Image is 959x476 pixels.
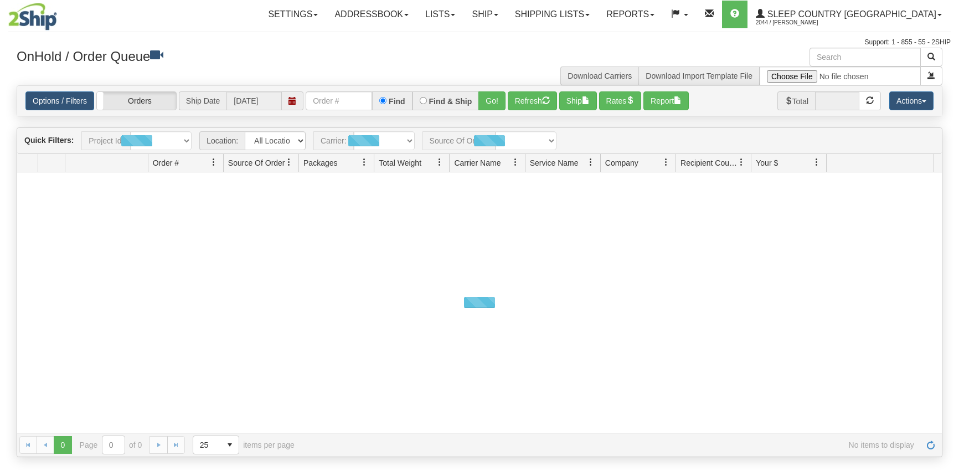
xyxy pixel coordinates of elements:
[760,66,921,85] input: Import
[581,153,600,172] a: Service Name filter column settings
[25,91,94,110] a: Options / Filters
[507,1,598,28] a: Shipping lists
[17,128,942,154] div: grid toolbar
[193,436,295,454] span: items per page
[922,436,940,454] a: Refresh
[221,436,239,454] span: select
[559,91,597,110] button: Ship
[756,157,778,168] span: Your $
[80,436,142,454] span: Page of 0
[599,91,642,110] button: Rates
[200,439,214,451] span: 25
[24,135,74,146] label: Quick Filters:
[605,157,638,168] span: Company
[807,153,826,172] a: Your $ filter column settings
[508,91,557,110] button: Refresh
[429,98,472,105] label: Find & Ship
[920,48,942,66] button: Search
[417,1,463,28] a: Lists
[454,157,501,168] span: Carrier Name
[506,153,525,172] a: Carrier Name filter column settings
[310,441,914,449] span: No items to display
[280,153,298,172] a: Source Of Order filter column settings
[765,9,936,19] span: Sleep Country [GEOGRAPHIC_DATA]
[478,91,506,110] button: Go!
[326,1,417,28] a: Addressbook
[530,157,579,168] span: Service Name
[260,1,326,28] a: Settings
[643,91,689,110] button: Report
[303,157,337,168] span: Packages
[889,91,934,110] button: Actions
[355,153,374,172] a: Packages filter column settings
[54,436,71,454] span: Page 0
[379,157,421,168] span: Total Weight
[732,153,751,172] a: Recipient Country filter column settings
[153,157,179,168] span: Order #
[8,38,951,47] div: Support: 1 - 855 - 55 - 2SHIP
[228,157,285,168] span: Source Of Order
[756,17,839,28] span: 2044 / [PERSON_NAME]
[430,153,449,172] a: Total Weight filter column settings
[646,71,752,80] a: Download Import Template File
[97,92,176,110] label: Orders
[193,436,239,454] span: Page sizes drop down
[777,91,816,110] span: Total
[306,91,372,110] input: Order #
[8,3,57,30] img: logo2044.jpg
[179,91,226,110] span: Ship Date
[389,98,405,105] label: Find
[680,157,738,168] span: Recipient Country
[199,131,245,150] span: Location:
[204,153,223,172] a: Order # filter column settings
[747,1,950,28] a: Sleep Country [GEOGRAPHIC_DATA] 2044 / [PERSON_NAME]
[463,1,506,28] a: Ship
[598,1,663,28] a: Reports
[17,48,471,64] h3: OnHold / Order Queue
[810,48,921,66] input: Search
[568,71,632,80] a: Download Carriers
[657,153,676,172] a: Company filter column settings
